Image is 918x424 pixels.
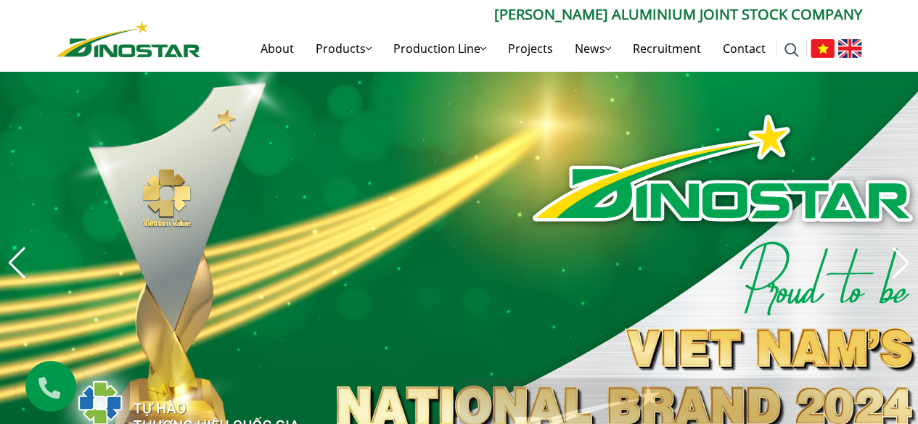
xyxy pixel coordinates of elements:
[838,39,862,58] img: English
[564,25,622,72] a: News
[250,25,305,72] a: About
[811,39,835,58] img: Tiếng Việt
[305,25,382,72] a: Products
[382,25,497,72] a: Production Line
[497,25,564,72] a: Projects
[200,4,862,25] p: [PERSON_NAME] Aluminium Joint Stock Company
[712,25,776,72] a: Contact
[622,25,712,72] a: Recruitment
[57,21,200,57] img: Nhôm Dinostar
[784,43,799,57] img: search
[57,18,200,57] a: Nhôm Dinostar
